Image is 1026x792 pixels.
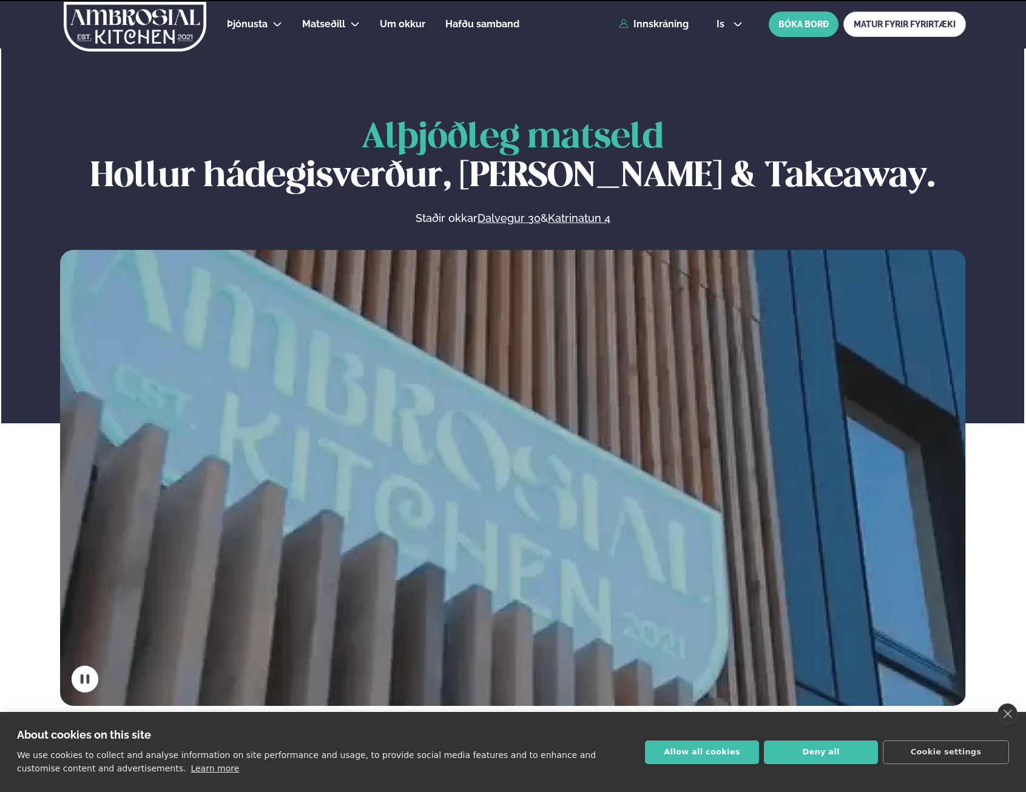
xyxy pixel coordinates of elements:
[191,763,239,773] a: Learn more
[60,119,966,196] h1: Hollur hádegisverður, [PERSON_NAME] & Takeaway.
[883,740,1009,764] button: Cookie settings
[302,18,345,30] span: Matseðill
[619,19,689,30] a: Innskráning
[227,17,268,32] a: Þjónusta
[764,740,878,764] button: Deny all
[445,18,519,30] span: Hafðu samband
[843,12,966,37] a: MATUR FYRIR FYRIRTÆKI
[62,2,208,52] img: logo
[17,750,596,773] p: We use cookies to collect and analyse information on site performance and usage, to provide socia...
[645,740,759,764] button: Allow all cookies
[283,211,742,226] p: Staðir okkar &
[548,211,610,226] a: Katrinatun 4
[227,18,268,30] span: Þjónusta
[302,17,345,32] a: Matseðill
[707,19,752,29] button: is
[717,19,728,29] span: is
[380,17,425,32] a: Um okkur
[769,12,839,37] button: BÓKA BORÐ
[17,728,151,741] strong: About cookies on this site
[445,17,519,32] a: Hafðu samband
[362,121,664,155] span: Alþjóðleg matseld
[478,211,541,226] a: Dalvegur 30
[380,18,425,30] span: Um okkur
[997,703,1018,724] a: close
